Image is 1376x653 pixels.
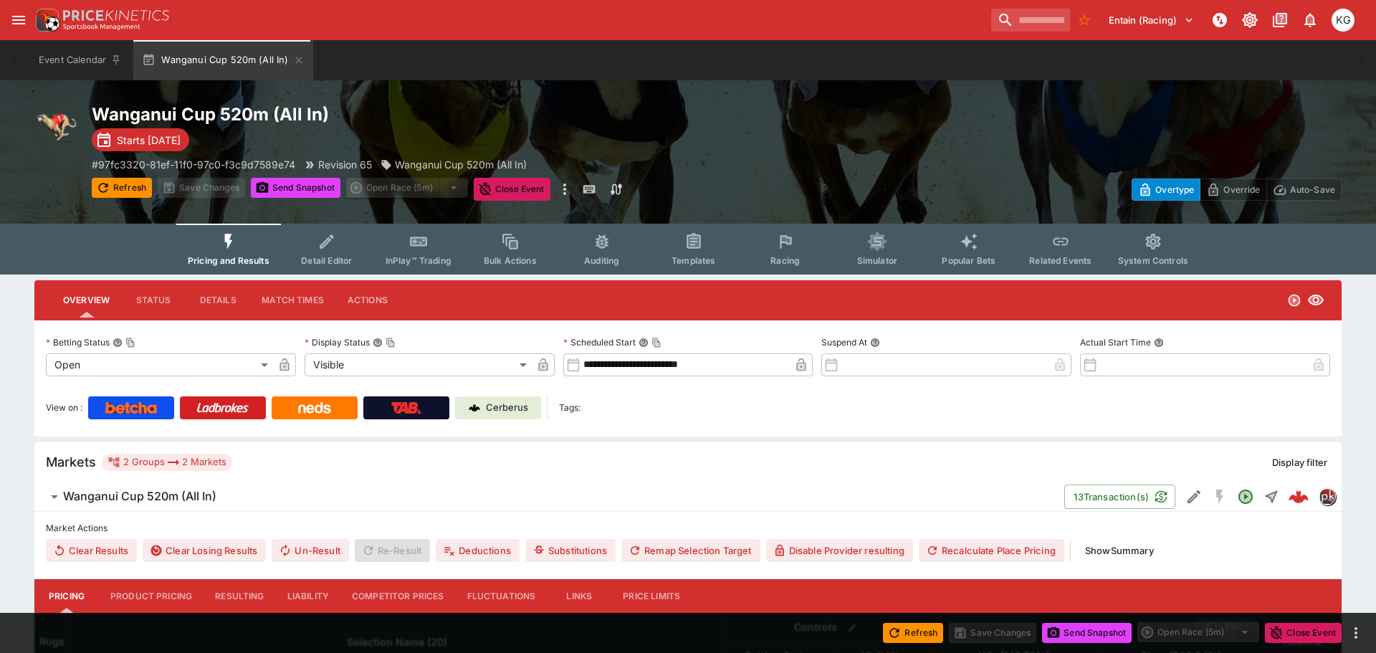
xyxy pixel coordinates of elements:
button: Send Snapshot [1042,623,1132,643]
span: Re-Result [355,539,430,562]
p: Starts [DATE] [117,133,181,148]
button: Wanganui Cup 520m (All In) [133,40,312,80]
label: Tags: [559,396,580,419]
p: Overtype [1155,182,1194,197]
button: Close Event [1265,623,1342,643]
button: Disable Provider resulting [766,539,913,562]
img: Ladbrokes [196,402,249,414]
a: 83e34684-e65d-4018-bd4b-3fd94938585d [1284,482,1313,511]
button: Auto-Save [1266,178,1342,201]
img: Sportsbook Management [63,24,140,30]
button: Close Event [474,178,550,201]
button: Competitor Prices [340,579,456,614]
button: Liability [276,579,340,614]
button: Display filter [1263,451,1336,474]
div: Event type filters [176,224,1200,275]
span: Simulator [857,255,897,266]
button: open drawer [6,7,32,33]
button: Overtype [1132,178,1200,201]
p: Cerberus [486,401,528,415]
span: Bulk Actions [484,255,537,266]
button: Un-Result [272,539,348,562]
img: Betcha [105,402,157,414]
button: Scheduled StartCopy To Clipboard [639,338,649,348]
div: Wanganui Cup 520m (All In) [381,157,527,172]
svg: Open [1237,488,1254,505]
p: Display Status [305,336,370,348]
button: Copy To Clipboard [386,338,396,348]
button: Match Times [250,283,335,318]
div: 2 Groups 2 Markets [107,454,226,471]
button: NOT Connected to PK [1207,7,1233,33]
h5: Markets [46,454,96,470]
img: logo-cerberus--red.svg [1289,487,1309,507]
button: more [556,178,573,201]
button: No Bookmarks [1073,9,1096,32]
div: Start From [1132,178,1342,201]
a: Cerberus [455,396,541,419]
p: Wanganui Cup 520m (All In) [395,157,527,172]
p: Override [1223,182,1260,197]
button: Override [1200,178,1266,201]
button: Toggle light/dark mode [1237,7,1263,33]
h6: Wanganui Cup 520m (All In) [63,489,216,504]
img: PriceKinetics Logo [32,6,60,34]
p: Copy To Clipboard [92,157,295,172]
button: Refresh [883,623,943,643]
p: Actual Start Time [1080,336,1151,348]
button: Kevin Gutschlag [1327,4,1359,36]
button: Clear Results [46,539,137,562]
button: Display StatusCopy To Clipboard [373,338,383,348]
span: InPlay™ Trading [386,255,451,266]
button: Clear Losing Results [143,539,266,562]
button: Suspend At [870,338,880,348]
div: Open [46,353,273,376]
span: Pricing and Results [188,255,269,266]
div: pricekinetics [1319,488,1336,505]
p: Suspend At [821,336,867,348]
img: Cerberus [469,402,480,414]
button: Refresh [92,178,152,198]
button: Remap Selection Target [621,539,760,562]
img: PriceKinetics [63,10,169,21]
button: Price Limits [611,579,692,614]
button: Straight [1258,484,1284,510]
button: 13Transaction(s) [1064,485,1175,509]
p: Revision 65 [318,157,372,172]
button: Copy To Clipboard [651,338,661,348]
button: Pricing [34,579,99,614]
button: Edit Detail [1181,484,1207,510]
button: Betting StatusCopy To Clipboard [113,338,123,348]
span: Detail Editor [301,255,352,266]
p: Betting Status [46,336,110,348]
button: Product Pricing [99,579,204,614]
span: Auditing [584,255,619,266]
button: more [1347,624,1365,642]
button: Send Snapshot [251,178,340,198]
button: Open [1233,484,1258,510]
input: search [991,9,1070,32]
button: Documentation [1267,7,1293,33]
button: Actual Start Time [1154,338,1164,348]
img: Neds [298,402,330,414]
img: pricekinetics [1319,489,1335,505]
span: Popular Bets [942,255,995,266]
label: Market Actions [46,518,1330,539]
button: Fluctuations [456,579,548,614]
button: Substitutions [525,539,616,562]
button: Recalculate Place Pricing [919,539,1064,562]
button: Copy To Clipboard [125,338,135,348]
button: Status [121,283,186,318]
div: split button [1137,622,1259,642]
p: Auto-Save [1290,182,1335,197]
span: Related Events [1029,255,1091,266]
div: 83e34684-e65d-4018-bd4b-3fd94938585d [1289,487,1309,507]
div: Kevin Gutschlag [1332,9,1354,32]
button: Select Tenant [1100,9,1203,32]
svg: Open [1287,293,1301,308]
button: Deductions [436,539,520,562]
img: greyhound_racing.png [34,103,80,149]
p: Scheduled Start [563,336,636,348]
button: SGM Disabled [1207,484,1233,510]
